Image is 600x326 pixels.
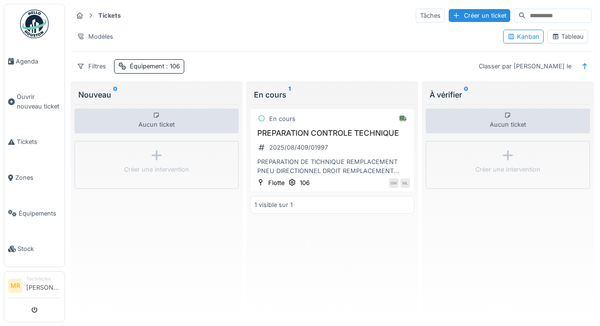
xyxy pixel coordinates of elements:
div: En cours [254,89,411,100]
h3: PREPARATION CONTROLE TECHNIQUE [254,129,410,138]
div: 1 visible sur 1 [254,200,293,209]
strong: Tickets [95,11,125,20]
div: Créer une intervention [124,165,189,174]
div: Aucun ticket [426,109,590,133]
div: Flotte [268,178,284,187]
span: : 106 [164,63,180,70]
span: Zones [15,173,61,182]
div: 106 [300,178,310,187]
a: Stock [4,231,64,267]
div: Créer une intervention [475,165,540,174]
span: Agenda [16,57,61,66]
a: Tickets [4,124,64,160]
li: MR [8,279,22,293]
span: Ouvrir nouveau ticket [17,92,61,110]
span: Tickets [17,137,61,146]
span: Stock [18,244,61,253]
a: Zones [4,160,64,196]
div: Kanban [507,32,539,41]
div: Filtres [73,59,110,73]
sup: 0 [464,89,468,100]
a: MR Technicien[PERSON_NAME] [8,275,61,298]
div: Tâches [416,9,445,22]
div: Technicien [26,275,61,283]
li: [PERSON_NAME] [26,275,61,296]
div: Modèles [73,30,117,43]
a: Agenda [4,43,64,79]
a: Équipements [4,196,64,231]
div: GM [389,178,399,188]
sup: 0 [113,89,117,100]
div: Tableau [552,32,584,41]
div: Nouveau [78,89,235,100]
sup: 1 [288,89,291,100]
a: Ouvrir nouveau ticket [4,79,64,124]
img: Badge_color-CXgf-gQk.svg [20,10,49,38]
div: PREPARATION DE TICHNIQUE REMPLACEMENT PNEU DIRECTIONNEL DROIT REMPLACEMENT FEU ARRIERE GAUCHE EN ... [254,157,410,175]
div: Aucun ticket [74,109,239,133]
div: En cours [269,114,295,123]
div: ML [400,178,410,188]
div: Créer un ticket [449,9,510,22]
div: 2025/08/409/01997 [269,143,328,152]
div: Équipement [130,62,180,71]
div: À vérifier [430,89,586,100]
span: Équipements [19,209,61,218]
div: Classer par [PERSON_NAME] le [474,59,576,73]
